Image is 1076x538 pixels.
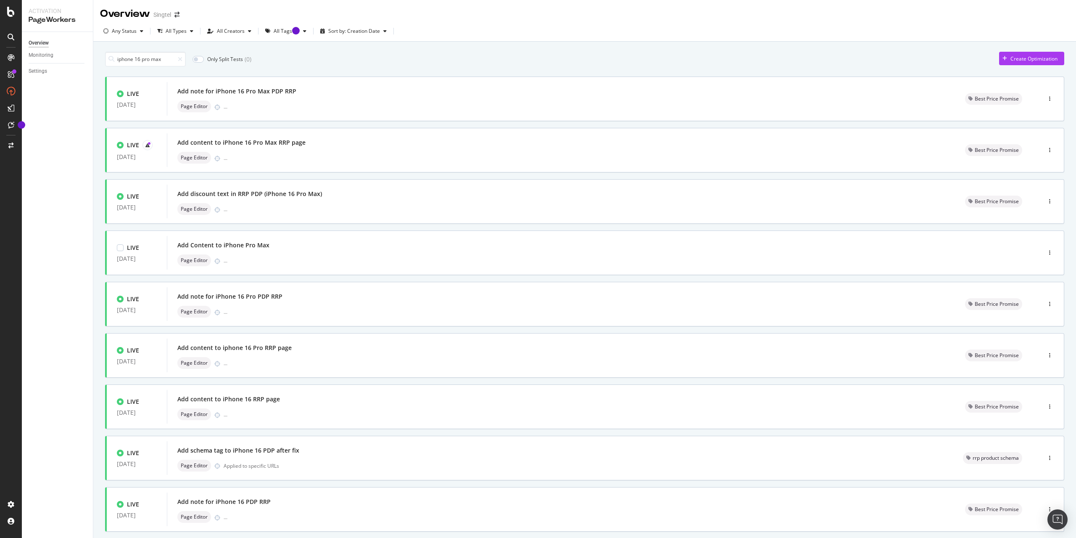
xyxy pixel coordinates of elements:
[174,12,179,18] div: arrow-right-arrow-left
[153,11,171,19] div: Singtel
[100,24,147,38] button: Any Status
[117,461,157,467] div: [DATE]
[29,39,87,48] a: Overview
[224,462,279,469] div: Applied to specific URLs
[217,29,245,34] div: All Creators
[181,514,208,519] span: Page Editor
[224,308,227,315] span: ...
[177,344,292,352] div: Add content to iphone 16 Pro RRP page
[29,7,86,15] div: Activation
[127,141,139,149] div: LIVE
[1010,55,1058,62] div: Create Optimization
[965,93,1022,105] div: neutral label
[181,207,208,212] span: Page Editor
[963,452,1022,464] div: neutral label
[965,144,1022,156] div: neutral label
[154,24,197,38] button: All Types
[224,411,227,418] span: ...
[105,52,186,66] input: Search an Optimization
[204,24,255,38] button: All Creators
[177,460,211,472] div: neutral label
[224,154,227,162] span: ...
[965,298,1022,310] div: neutral label
[117,358,157,365] div: [DATE]
[1047,509,1068,530] div: Open Intercom Messenger
[127,295,139,303] div: LIVE
[177,395,280,403] div: Add content to iPhone 16 RRP page
[177,498,271,506] div: Add note for iPhone 16 PDP RRP
[177,408,211,420] div: neutral label
[262,24,310,38] button: All TagsTooltip anchor
[117,255,157,262] div: [DATE]
[181,360,208,366] span: Page Editor
[975,353,1019,358] span: Best Price Promise
[965,196,1022,207] div: neutral label
[177,101,211,112] div: neutral label
[127,398,139,406] div: LIVE
[166,29,187,34] div: All Types
[999,52,1064,65] button: Create Optimization
[177,254,211,266] div: neutral label
[224,206,227,213] span: ...
[29,67,47,76] div: Settings
[975,148,1019,153] span: Best Price Promise
[975,302,1019,307] span: Best Price Promise
[975,404,1019,409] span: Best Price Promise
[127,90,139,98] div: LIVE
[224,514,227,521] span: ...
[177,152,211,164] div: neutral label
[100,7,150,21] div: Overview
[317,24,390,38] button: Sort by: Creation Date
[245,55,251,64] div: ( 0 )
[112,29,137,34] div: Any Status
[975,199,1019,204] span: Best Price Promise
[292,27,300,34] div: Tooltip anchor
[177,87,296,95] div: Add note for iPhone 16 Pro Max PDP RRP
[181,258,208,263] span: Page Editor
[29,51,53,60] div: Monitoring
[117,101,157,108] div: [DATE]
[127,192,139,201] div: LIVE
[18,121,25,129] div: Tooltip anchor
[127,500,139,509] div: LIVE
[207,56,243,63] div: Only Split Tests
[29,51,87,60] a: Monitoring
[177,241,269,249] div: Add Content to iPhone Pro Max
[117,204,157,211] div: [DATE]
[177,357,211,369] div: neutral label
[224,360,227,367] span: ...
[181,104,208,109] span: Page Editor
[274,29,300,34] div: All Tags
[117,409,157,416] div: [DATE]
[975,96,1019,101] span: Best Price Promise
[177,292,282,301] div: Add note for iPhone 16 Pro PDP RRP
[181,412,208,417] span: Page Editor
[224,103,227,110] span: ...
[177,190,322,198] div: Add discount text in RRP PDP (iPhone 16 Pro Max)
[117,154,157,160] div: [DATE]
[127,346,139,355] div: LIVE
[29,67,87,76] a: Settings
[328,29,380,34] div: Sort by: Creation Date
[975,507,1019,512] span: Best Price Promise
[965,350,1022,361] div: neutral label
[224,257,227,264] span: ...
[29,39,49,48] div: Overview
[177,511,211,523] div: neutral label
[177,203,211,215] div: neutral label
[117,307,157,313] div: [DATE]
[127,244,139,252] div: LIVE
[965,401,1022,413] div: neutral label
[127,449,139,457] div: LIVE
[177,138,306,147] div: Add content to iPhone 16 Pro Max RRP page
[973,456,1019,461] span: rrp product schema
[177,446,299,455] div: Add schema tag to iPhone 16 PDP after fix
[181,155,208,160] span: Page Editor
[181,463,208,468] span: Page Editor
[117,512,157,519] div: [DATE]
[177,306,211,318] div: neutral label
[29,15,86,25] div: PageWorkers
[181,309,208,314] span: Page Editor
[965,504,1022,515] div: neutral label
